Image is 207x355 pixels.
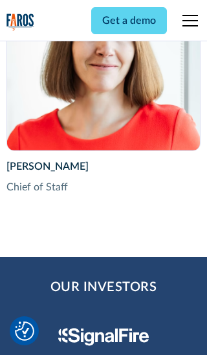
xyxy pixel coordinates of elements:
[6,14,34,32] a: home
[15,321,34,341] button: Cookie Settings
[15,321,34,341] img: Revisit consent button
[6,14,34,32] img: Logo of the analytics and reporting company Faros.
[91,7,167,34] a: Get a demo
[50,278,157,297] h2: Our Investors
[6,159,201,174] div: [PERSON_NAME]
[175,5,201,36] div: menu
[6,179,201,195] div: Chief of Staff
[58,328,149,346] img: Signal Fire Logo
